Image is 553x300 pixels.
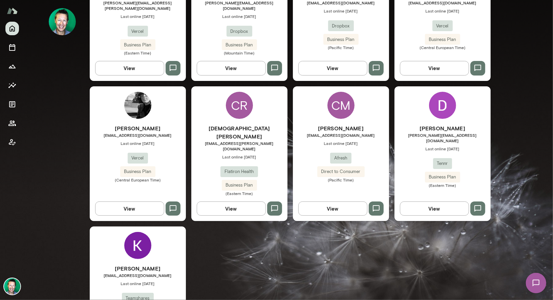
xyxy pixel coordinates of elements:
[395,146,491,151] span: Last online [DATE]
[191,50,288,56] span: (Mountain Time)
[120,42,155,48] span: Business Plan
[227,28,252,35] span: Dropbox
[400,61,469,75] button: View
[191,14,288,19] span: Last online [DATE]
[298,61,367,75] button: View
[90,14,186,19] span: Last online [DATE]
[5,60,19,73] button: Growth Plan
[293,124,389,132] h6: [PERSON_NAME]
[5,41,19,54] button: Sessions
[395,124,491,132] h6: [PERSON_NAME]
[323,36,359,43] span: Business Plan
[222,42,257,48] span: Business Plan
[191,141,288,151] span: [EMAIL_ADDRESS][PERSON_NAME][DOMAIN_NAME]
[293,141,389,146] span: Last online [DATE]
[90,141,186,146] span: Last online [DATE]
[90,50,186,56] span: (Eastern Time)
[5,135,19,149] button: Client app
[7,4,18,17] img: Mento
[124,92,151,119] img: Bel Curcio
[395,132,491,143] span: [PERSON_NAME][EMAIL_ADDRESS][DOMAIN_NAME]
[293,132,389,138] span: [EMAIL_ADDRESS][DOMAIN_NAME]
[327,92,355,119] div: CM
[5,98,19,111] button: Documents
[90,132,186,138] span: [EMAIL_ADDRESS][DOMAIN_NAME]
[328,23,354,29] span: Dropbox
[395,45,491,50] span: (Central European Time)
[128,28,148,35] span: Vercel
[425,36,460,43] span: Business Plan
[90,124,186,132] h6: [PERSON_NAME]
[5,116,19,130] button: Members
[226,92,253,119] div: CR
[95,61,164,75] button: View
[432,23,453,29] span: Vercel
[429,92,456,119] img: Daniel Guillen
[293,45,389,50] span: (Pacific Time)
[197,61,266,75] button: View
[191,124,288,141] h6: [DEMOGRAPHIC_DATA][PERSON_NAME]
[5,22,19,35] button: Home
[395,8,491,14] span: Last online [DATE]
[5,79,19,92] button: Insights
[293,8,389,14] span: Last online [DATE]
